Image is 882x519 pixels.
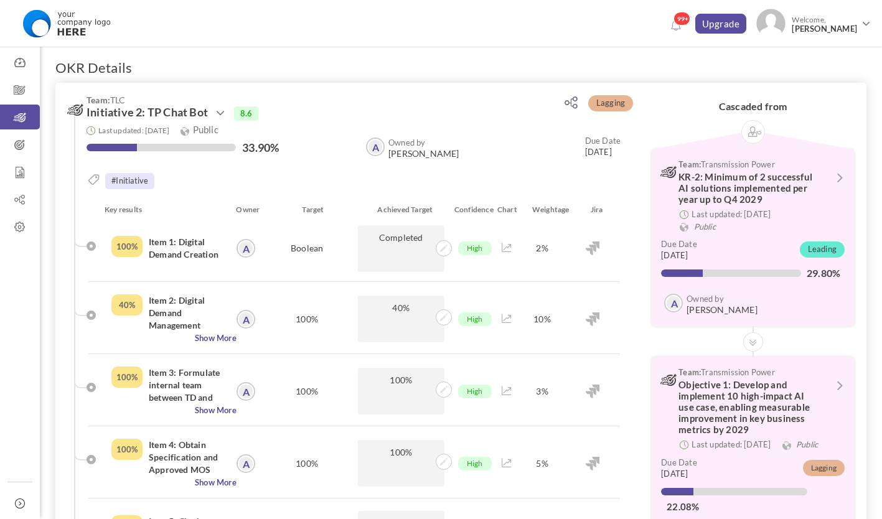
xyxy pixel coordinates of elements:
[586,457,599,470] img: Jira Integration
[687,294,724,304] b: Owned by
[748,126,762,137] img: Cascading image
[518,439,566,489] div: 5%
[149,236,227,261] h4: Item 1: Digital Demand Creation
[678,367,814,378] span: Transmission Power
[807,267,840,274] label: 29.80%
[95,203,228,216] div: Key results
[260,439,354,489] div: 100%
[678,159,701,169] b: Team:
[585,135,621,157] small: [DATE]
[388,149,459,159] span: [PERSON_NAME]
[695,14,747,34] a: Upgrade
[364,374,438,386] span: 100%
[87,106,208,119] span: Initiative 2: TP Chat Bot
[803,460,845,476] span: Lagging
[786,9,860,40] span: Welcome,
[692,209,771,219] small: Last updated: [DATE]
[436,241,452,252] a: Update achivements
[666,16,686,36] a: Notifications
[518,367,566,416] div: 3%
[98,126,169,135] small: Last updated: [DATE]
[436,454,452,465] a: Update achivements
[491,203,528,216] div: Chart
[518,294,566,344] div: 10%
[238,311,254,327] a: A
[678,171,812,205] span: KR-2: Minimum of 2 successful AI solutions implemented per year up to Q4 2029
[687,305,758,315] span: [PERSON_NAME]
[792,24,857,34] span: [PERSON_NAME]
[667,500,699,513] label: 22.08%
[238,456,254,472] a: A
[111,332,237,344] span: Show More
[87,95,110,105] b: Team:
[111,439,143,460] div: Completed Percentage
[364,446,438,458] span: 100%
[367,139,383,155] a: A
[445,203,491,216] div: Confidence
[260,367,354,416] div: 100%
[458,312,492,326] span: High
[588,95,633,111] span: Lagging
[149,294,227,332] h4: Item 2: Digital Demand Management Journey
[261,203,353,216] div: Target
[661,457,697,467] small: Due Date
[55,59,132,77] h1: OKR Details
[796,439,818,449] i: Public
[661,457,697,479] small: [DATE]
[87,95,515,105] span: TLC
[436,310,452,321] a: Update achivements
[652,101,854,112] h2: Cascaded from
[678,379,810,435] span: Objective 1: Develop and implement 10 high-impact AI use case, enabling measurable improvement in...
[260,225,354,272] div: Boolean
[105,173,154,189] small: #Initiative
[149,367,227,404] h4: Item 3: Formulate internal team between TD and TL&amp;C
[678,367,701,377] b: Team:
[14,8,118,39] img: Logo
[586,241,599,255] img: Jira Integration
[756,9,786,38] img: Photo
[111,404,237,416] span: Show More
[238,240,254,256] a: A
[364,302,438,314] span: 40%
[585,136,621,146] small: Due Date
[694,222,716,231] i: Public
[436,382,452,393] a: Update achivements
[751,4,876,40] a: Photo Welcome,[PERSON_NAME]
[238,383,254,400] a: A
[586,312,599,326] img: Jira Integration
[111,476,237,489] span: Show More
[149,439,227,476] h4: Item 4: Obtain Specification and Approved MOS from stakeholders (TL&amp;C &amp; TE)
[800,241,845,258] span: Leading
[678,159,814,170] span: Transmission Power
[586,385,599,398] img: Jira Integration
[388,138,426,147] b: Owned by
[673,12,690,26] span: 99+
[234,106,259,120] span: 8.6
[111,294,143,316] div: Completed Percentage
[111,367,143,388] div: Completed Percentage
[458,241,492,255] span: High
[260,294,354,344] div: 100%
[228,203,261,216] div: Owner
[661,238,697,261] small: [DATE]
[358,225,444,272] p: Completed
[528,203,574,216] div: Weightage
[692,439,771,449] small: Last updated: [DATE]
[181,124,218,135] span: Public
[458,385,492,398] span: High
[661,239,697,249] small: Due Date
[518,225,566,272] div: 2%
[353,203,445,216] div: Achieved Target
[87,172,101,187] i: Tags
[574,203,620,216] div: Jira
[458,457,492,470] span: High
[111,236,143,257] div: Completed Percentage
[242,141,279,154] label: 33.90%
[665,295,682,311] a: A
